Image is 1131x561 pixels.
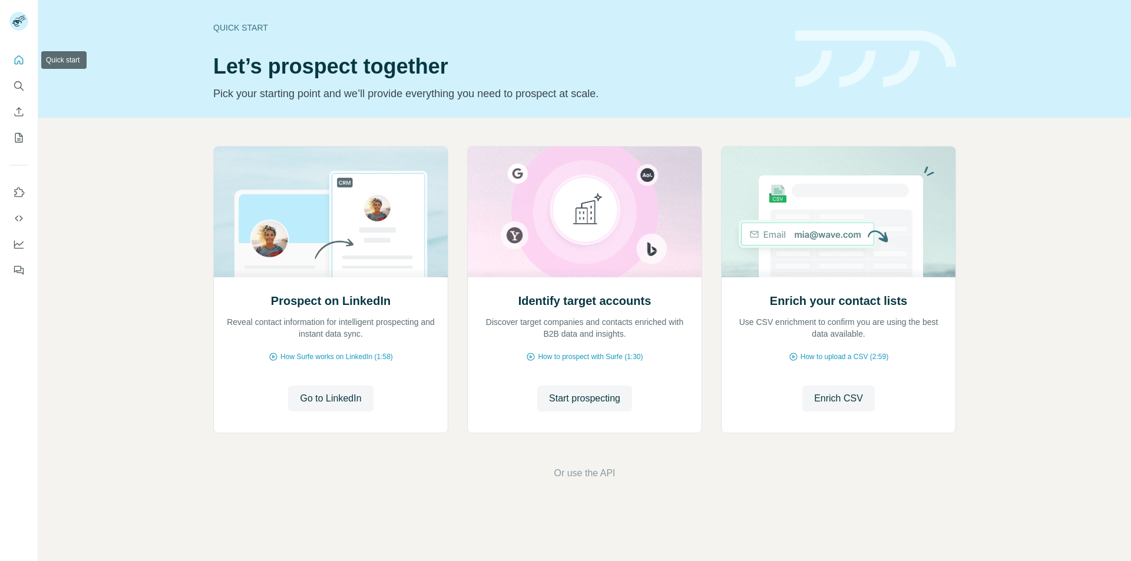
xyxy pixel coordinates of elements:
button: Dashboard [9,234,28,255]
h2: Prospect on LinkedIn [271,293,391,309]
button: Or use the API [554,466,615,480]
button: Start prospecting [537,386,632,411]
p: Use CSV enrichment to confirm you are using the best data available. [733,316,944,340]
img: Enrich your contact lists [721,147,956,277]
img: Identify target accounts [467,147,702,277]
button: Enrich CSV [802,386,875,411]
h2: Enrich your contact lists [770,293,907,309]
button: Quick start [9,49,28,71]
button: Feedback [9,260,28,281]
button: Use Surfe on LinkedIn [9,182,28,203]
span: Enrich CSV [814,391,863,406]
button: Search [9,75,28,97]
img: banner [795,31,956,88]
button: My lists [9,127,28,148]
span: How Surfe works on LinkedIn (1:58) [280,351,393,362]
span: How to prospect with Surfe (1:30) [538,351,643,362]
div: Quick start [213,22,781,34]
p: Reveal contact information for intelligent prospecting and instant data sync. [226,316,436,340]
button: Go to LinkedIn [288,386,373,411]
span: How to upload a CSV (2:59) [801,351,888,362]
button: Use Surfe API [9,208,28,229]
h2: Identify target accounts [518,293,652,309]
h1: Let’s prospect together [213,55,781,78]
span: Go to LinkedIn [300,391,361,406]
p: Pick your starting point and we’ll provide everything you need to prospect at scale. [213,85,781,102]
button: Enrich CSV [9,101,28,122]
p: Discover target companies and contacts enriched with B2B data and insights. [479,316,690,340]
img: Prospect on LinkedIn [213,147,448,277]
span: Start prospecting [549,391,620,406]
